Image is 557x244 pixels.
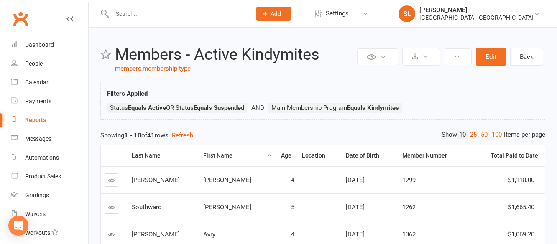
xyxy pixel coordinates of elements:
strong: 41 [147,132,155,139]
span: 4 [291,176,294,184]
input: Search... [110,8,245,20]
strong: Filters Applied [107,90,148,97]
div: Reports [25,117,46,123]
a: Waivers [11,205,88,224]
span: [PERSON_NAME] [132,231,180,238]
div: Dashboard [25,41,54,48]
span: [DATE] [346,176,365,184]
span: $1,118.00 [508,176,534,184]
button: Add [256,7,291,21]
div: Total Paid to Date [474,152,538,159]
h2: Members - Active Kindymites [115,46,355,64]
span: [PERSON_NAME] [132,176,180,184]
div: Workouts [25,229,50,236]
span: , [141,65,143,72]
div: Age [275,152,292,159]
a: Product Sales [11,167,88,186]
a: 100 [490,130,504,139]
div: Product Sales [25,173,61,180]
a: Workouts [11,224,88,242]
strong: Equals Kindymites [347,104,399,112]
div: Payments [25,98,51,104]
div: Open Intercom Messenger [8,216,28,236]
span: Avry [203,231,215,238]
button: Refresh [172,130,193,140]
span: [DATE] [346,203,365,211]
span: $1,665.40 [508,203,534,211]
a: Calendar [11,73,88,92]
span: Southward [132,203,161,211]
span: Main Membership Program [271,104,399,112]
div: [GEOGRAPHIC_DATA] [GEOGRAPHIC_DATA] [419,14,534,21]
div: Showing of rows [100,130,545,140]
div: [PERSON_NAME] [419,6,534,14]
strong: Equals Active [128,104,166,112]
span: 1262 [402,203,416,211]
a: membership-type [143,65,191,72]
strong: 1 - 10 [124,132,141,139]
div: Show items per page [442,130,545,139]
div: First Name [203,152,265,159]
span: OR Status [166,104,244,112]
div: Calendar [25,79,49,86]
a: Payments [11,92,88,111]
a: 25 [468,130,479,139]
span: $1,069.20 [508,231,534,238]
div: Location [302,152,335,159]
div: Last Name [132,152,193,159]
span: 5 [291,203,294,211]
span: Status [110,104,166,112]
button: Edit [476,48,506,66]
div: Gradings [25,192,49,198]
div: Date of Birth [346,152,392,159]
a: Back [510,48,543,66]
span: Add [271,10,281,17]
span: Settings [326,4,349,23]
a: Gradings [11,186,88,205]
span: [PERSON_NAME] [203,176,251,184]
a: 50 [479,130,490,139]
div: Member Number [402,152,463,159]
a: members [115,65,141,72]
a: Messages [11,130,88,148]
div: Waivers [25,211,46,217]
a: Dashboard [11,36,88,54]
div: SL [399,5,415,22]
a: Clubworx [10,8,31,29]
span: 1299 [402,176,416,184]
a: Reports [11,111,88,130]
a: 10 [457,130,468,139]
div: Automations [25,154,59,161]
div: People [25,60,43,67]
a: People [11,54,88,73]
a: Automations [11,148,88,167]
span: 4 [291,231,294,238]
span: 1362 [402,231,416,238]
span: [DATE] [346,231,365,238]
strong: Equals Suspended [194,104,244,112]
div: Messages [25,135,51,142]
span: [PERSON_NAME] [203,203,251,211]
